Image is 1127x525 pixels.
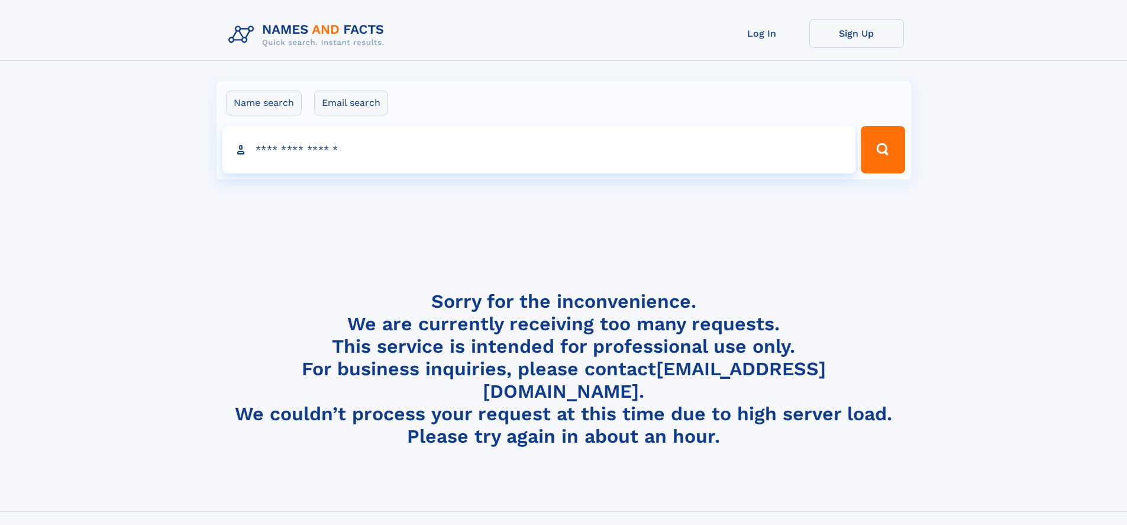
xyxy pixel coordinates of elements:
[861,126,905,173] button: Search Button
[226,91,302,115] label: Name search
[715,19,809,48] a: Log In
[314,91,388,115] label: Email search
[224,19,394,51] img: Logo Names and Facts
[483,357,826,402] a: [EMAIL_ADDRESS][DOMAIN_NAME]
[224,290,904,448] h4: Sorry for the inconvenience. We are currently receiving too many requests. This service is intend...
[222,126,856,173] input: search input
[809,19,904,48] a: Sign Up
